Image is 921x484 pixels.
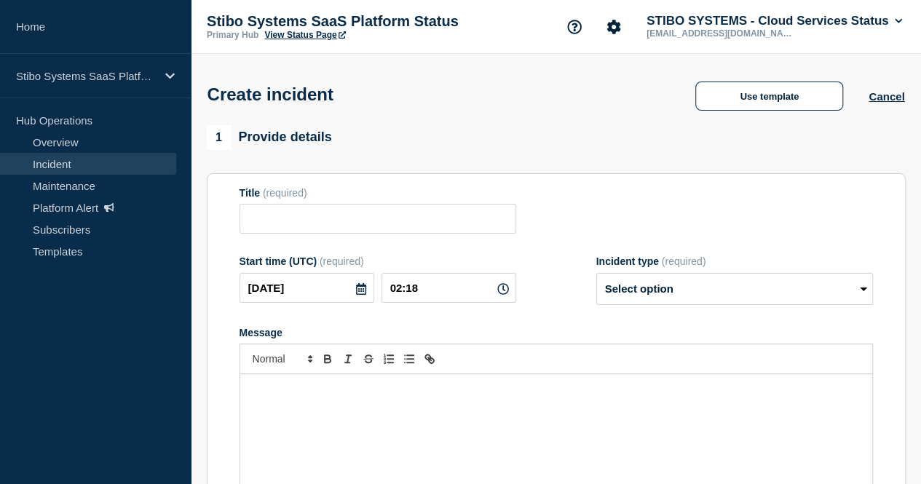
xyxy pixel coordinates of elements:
[207,30,258,40] p: Primary Hub
[358,350,379,368] button: Toggle strikethrough text
[263,187,307,199] span: (required)
[16,70,156,82] p: Stibo Systems SaaS Platform Status
[382,273,516,303] input: HH:MM
[644,14,905,28] button: STIBO SYSTEMS - Cloud Services Status
[317,350,338,368] button: Toggle bold text
[559,12,590,42] button: Support
[246,350,317,368] span: Font size
[207,125,332,150] div: Provide details
[264,30,345,40] a: View Status Page
[240,187,516,199] div: Title
[207,13,498,30] p: Stibo Systems SaaS Platform Status
[695,82,843,111] button: Use template
[419,350,440,368] button: Toggle link
[207,125,232,150] span: 1
[240,255,516,267] div: Start time (UTC)
[869,90,904,103] button: Cancel
[240,273,374,303] input: YYYY-MM-DD
[399,350,419,368] button: Toggle bulleted list
[320,255,364,267] span: (required)
[338,350,358,368] button: Toggle italic text
[596,255,873,267] div: Incident type
[644,28,795,39] p: [EMAIL_ADDRESS][DOMAIN_NAME]
[207,84,333,105] h1: Create incident
[598,12,629,42] button: Account settings
[379,350,399,368] button: Toggle ordered list
[240,204,516,234] input: Title
[662,255,706,267] span: (required)
[596,273,873,305] select: Incident type
[240,327,873,338] div: Message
